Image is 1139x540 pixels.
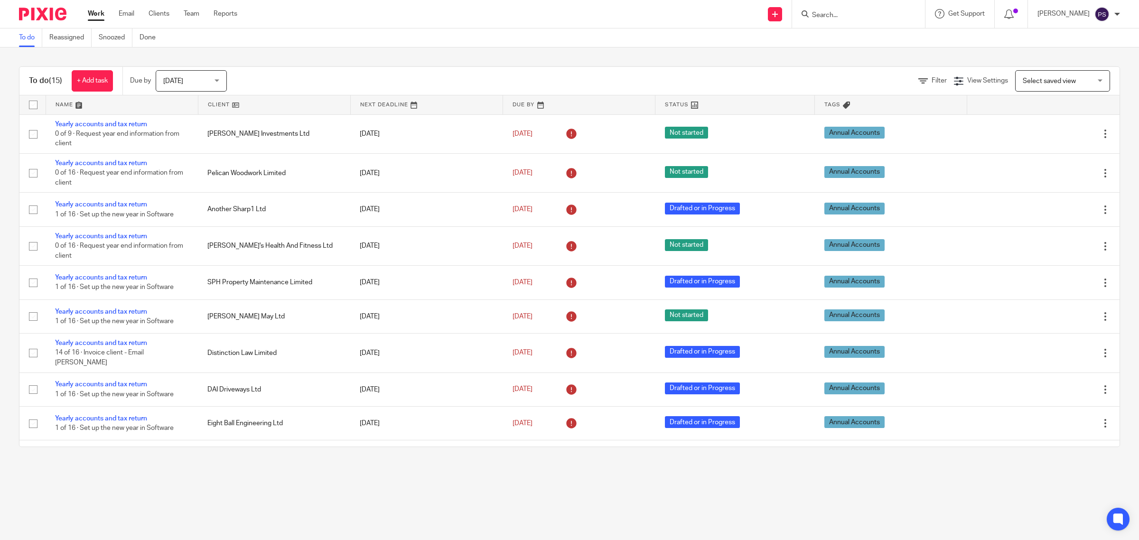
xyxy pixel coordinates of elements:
[932,77,947,84] span: Filter
[198,299,350,333] td: [PERSON_NAME] May Ltd
[665,239,708,251] span: Not started
[824,203,885,214] span: Annual Accounts
[55,318,174,325] span: 1 of 16 · Set up the new year in Software
[665,382,740,394] span: Drafted or in Progress
[163,78,183,84] span: [DATE]
[55,160,147,167] a: Yearly accounts and tax return
[55,415,147,422] a: Yearly accounts and tax return
[198,440,350,474] td: Magic Wholesale Ltd
[824,239,885,251] span: Annual Accounts
[665,127,708,139] span: Not started
[513,350,532,356] span: [DATE]
[350,114,503,153] td: [DATE]
[350,407,503,440] td: [DATE]
[55,308,147,315] a: Yearly accounts and tax return
[55,242,183,259] span: 0 of 16 · Request year end information from client
[198,407,350,440] td: Eight Ball Engineering Ltd
[49,28,92,47] a: Reassigned
[55,170,183,186] span: 0 of 16 · Request year end information from client
[665,166,708,178] span: Not started
[350,372,503,406] td: [DATE]
[1037,9,1090,19] p: [PERSON_NAME]
[513,130,532,137] span: [DATE]
[824,382,885,394] span: Annual Accounts
[55,391,174,398] span: 1 of 16 · Set up the new year in Software
[665,203,740,214] span: Drafted or in Progress
[1023,78,1076,84] span: Select saved view
[824,346,885,358] span: Annual Accounts
[665,309,708,321] span: Not started
[149,9,169,19] a: Clients
[184,9,199,19] a: Team
[513,206,532,213] span: [DATE]
[350,266,503,299] td: [DATE]
[513,170,532,177] span: [DATE]
[119,9,134,19] a: Email
[824,166,885,178] span: Annual Accounts
[824,309,885,321] span: Annual Accounts
[55,425,174,431] span: 1 of 16 · Set up the new year in Software
[513,386,532,393] span: [DATE]
[513,279,532,286] span: [DATE]
[824,102,840,107] span: Tags
[55,130,179,147] span: 0 of 9 · Request year end information from client
[811,11,896,20] input: Search
[19,8,66,20] img: Pixie
[665,276,740,288] span: Drafted or in Progress
[55,211,174,218] span: 1 of 16 · Set up the new year in Software
[55,381,147,388] a: Yearly accounts and tax return
[19,28,42,47] a: To do
[29,76,62,86] h1: To do
[198,226,350,265] td: [PERSON_NAME]'s Health And Fitness Ltd
[55,284,174,291] span: 1 of 16 · Set up the new year in Software
[513,313,532,320] span: [DATE]
[198,372,350,406] td: DAI Driveways Ltd
[198,114,350,153] td: [PERSON_NAME] Investments Ltd
[350,440,503,474] td: [DATE]
[49,77,62,84] span: (15)
[350,153,503,192] td: [DATE]
[55,274,147,281] a: Yearly accounts and tax return
[198,193,350,226] td: Another Sharp1 Ltd
[1094,7,1110,22] img: svg%3E
[140,28,163,47] a: Done
[55,233,147,240] a: Yearly accounts and tax return
[130,76,151,85] p: Due by
[99,28,132,47] a: Snoozed
[198,266,350,299] td: SPH Property Maintenance Limited
[88,9,104,19] a: Work
[214,9,237,19] a: Reports
[55,201,147,208] a: Yearly accounts and tax return
[55,340,147,346] a: Yearly accounts and tax return
[948,10,985,17] span: Get Support
[967,77,1008,84] span: View Settings
[72,70,113,92] a: + Add task
[824,127,885,139] span: Annual Accounts
[665,346,740,358] span: Drafted or in Progress
[350,299,503,333] td: [DATE]
[350,193,503,226] td: [DATE]
[350,226,503,265] td: [DATE]
[55,121,147,128] a: Yearly accounts and tax return
[55,350,144,366] span: 14 of 16 · Invoice client - Email [PERSON_NAME]
[198,334,350,372] td: Distinction Law Limited
[198,153,350,192] td: Pelican Woodwork Limited
[824,276,885,288] span: Annual Accounts
[665,416,740,428] span: Drafted or in Progress
[513,420,532,427] span: [DATE]
[824,416,885,428] span: Annual Accounts
[350,334,503,372] td: [DATE]
[513,242,532,249] span: [DATE]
